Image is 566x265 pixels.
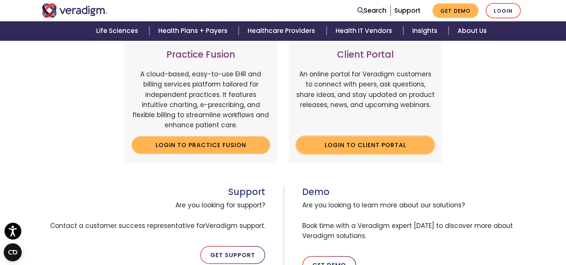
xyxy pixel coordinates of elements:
[296,136,435,153] a: Login to Client Portal
[357,6,386,16] a: Search
[423,211,557,256] iframe: Drift Chat Widget
[149,21,239,40] a: Health Plans + Payers
[327,21,403,40] a: Health IT Vendors
[42,197,265,234] span: Are you looking for support? Contact a customer success representative for
[200,246,265,264] a: Get Support
[132,136,270,153] a: Login to Practice Fusion
[296,49,435,60] h3: Client Portal
[132,49,270,60] h3: Practice Fusion
[302,197,524,244] span: Are you looking to learn more about our solutions? Book time with a Veradigm expert [DATE] to dis...
[205,221,265,230] span: Veradigm support.
[42,187,265,198] h3: Support
[296,69,435,130] p: An online portal for Veradigm customers to connect with peers, ask questions, share ideas, and st...
[394,6,420,15] a: Support
[239,21,326,40] a: Healthcare Providers
[4,243,22,261] button: Open CMP widget
[132,69,270,130] p: A cloud-based, easy-to-use EHR and billing services platform tailored for independent practices. ...
[87,21,149,40] a: Life Sciences
[42,3,107,18] img: Veradigm logo
[449,21,496,40] a: About Us
[403,21,449,40] a: Insights
[302,187,524,198] h3: Demo
[486,3,521,18] a: Login
[432,3,478,18] a: Get Demo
